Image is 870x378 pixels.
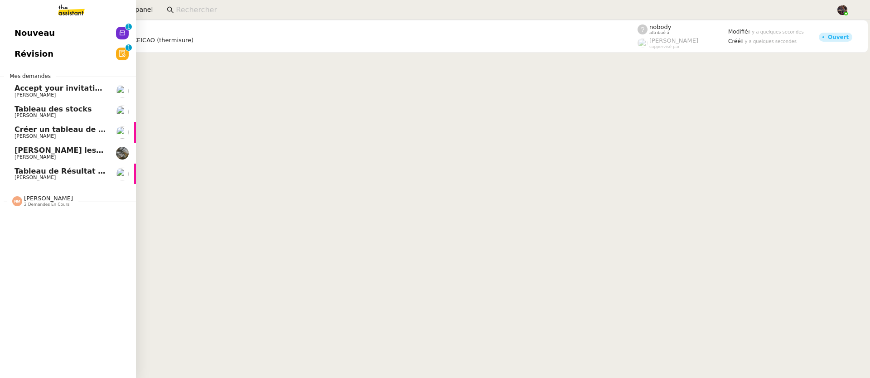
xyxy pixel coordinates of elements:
[638,38,648,48] img: users%2FyQfMwtYgTqhRP2YHWHmG2s2LYaD3%2Favatar%2Fprofile-pic.png
[14,174,56,180] span: [PERSON_NAME]
[638,37,728,49] app-user-label: suppervisé par
[116,106,129,118] img: users%2FAXgjBsdPtrYuxuZvIJjRexEdqnq2%2Favatar%2F1599931753966.jpeg
[127,44,130,53] p: 1
[649,24,671,30] span: nobody
[828,34,849,40] div: Ouvert
[14,154,56,160] span: [PERSON_NAME]
[176,4,827,16] input: Rechercher
[748,29,804,34] span: il y a quelques secondes
[728,38,741,44] span: Créé
[126,44,132,51] nz-badge-sup: 1
[14,125,197,134] span: Créer un tableau de bord gestion marge PAF
[14,146,217,155] span: [PERSON_NAME] les tâches pour [PERSON_NAME]
[649,30,669,35] span: attribué à
[24,195,73,202] span: [PERSON_NAME]
[14,133,56,139] span: [PERSON_NAME]
[127,24,130,32] p: 1
[14,84,274,92] span: Accept your invitation to join shared calenda"[PERSON_NAME]"
[649,37,698,44] span: [PERSON_NAME]
[116,168,129,180] img: users%2FAXgjBsdPtrYuxuZvIJjRexEdqnq2%2Favatar%2F1599931753966.jpeg
[116,85,129,97] img: users%2FrLg9kJpOivdSURM9kMyTNR7xGo72%2Favatar%2Fb3a3d448-9218-437f-a4e5-c617cb932dda
[14,92,56,98] span: [PERSON_NAME]
[14,47,53,61] span: Révision
[47,25,638,34] span: Appel émis -
[126,24,132,30] nz-badge-sup: 1
[12,196,22,206] img: svg
[4,72,56,81] span: Mes demandes
[741,39,797,44] span: il y a quelques secondes
[116,126,129,139] img: users%2FAXgjBsdPtrYuxuZvIJjRexEdqnq2%2Favatar%2F1599931753966.jpeg
[47,37,638,48] app-user-detailed-label: client
[14,112,56,118] span: [PERSON_NAME]
[116,147,129,160] img: 390d5429-d57e-4c9b-b625-ae6f09e29702
[14,105,92,113] span: Tableau des stocks
[24,202,69,207] span: 2 demandes en cours
[837,5,847,15] img: 2af2e8ed-4e7a-4339-b054-92d163d57814
[728,29,748,35] span: Modifié
[638,24,728,35] app-user-label: attribué à
[649,44,680,49] span: suppervisé par
[14,26,55,40] span: Nouveau
[14,167,142,175] span: Tableau de Résultat Analytique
